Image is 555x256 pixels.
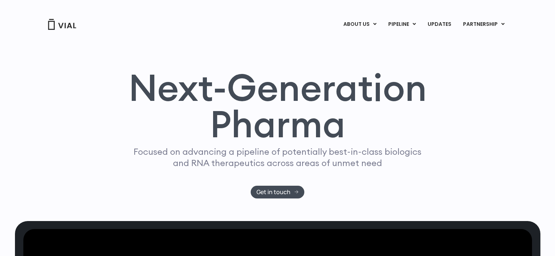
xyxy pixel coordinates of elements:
a: Get in touch [251,186,304,198]
img: Vial Logo [47,19,77,30]
h1: Next-Generation Pharma [120,69,436,143]
span: Get in touch [257,189,290,195]
a: ABOUT USMenu Toggle [338,18,382,31]
p: Focused on advancing a pipeline of potentially best-in-class biologics and RNA therapeutics acros... [131,146,425,169]
a: PIPELINEMenu Toggle [382,18,421,31]
a: PARTNERSHIPMenu Toggle [457,18,510,31]
a: UPDATES [422,18,457,31]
